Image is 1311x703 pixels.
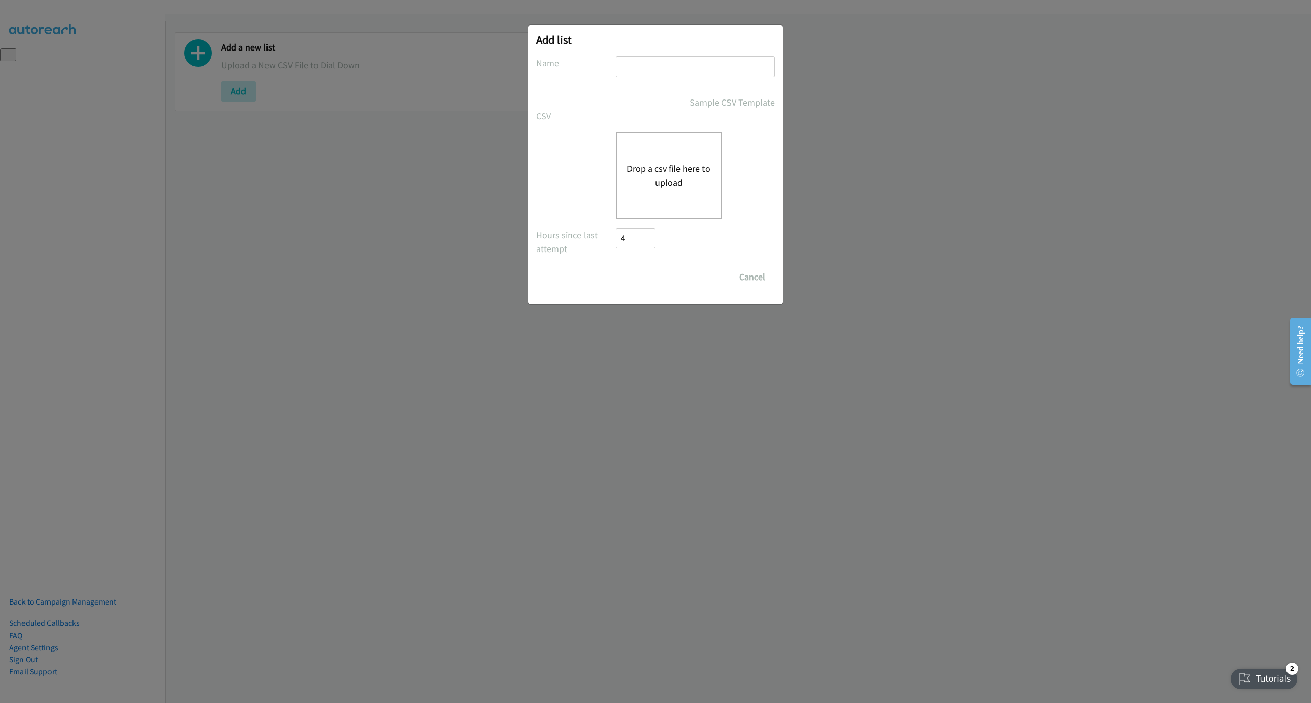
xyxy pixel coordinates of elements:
[690,95,775,109] a: Sample CSV Template
[730,267,775,287] button: Cancel
[1225,659,1303,695] iframe: Checklist
[536,228,616,256] label: Hours since last attempt
[1282,311,1311,392] iframe: Resource Center
[536,33,775,47] h2: Add list
[536,56,616,70] label: Name
[536,109,616,123] label: CSV
[627,162,711,189] button: Drop a csv file here to upload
